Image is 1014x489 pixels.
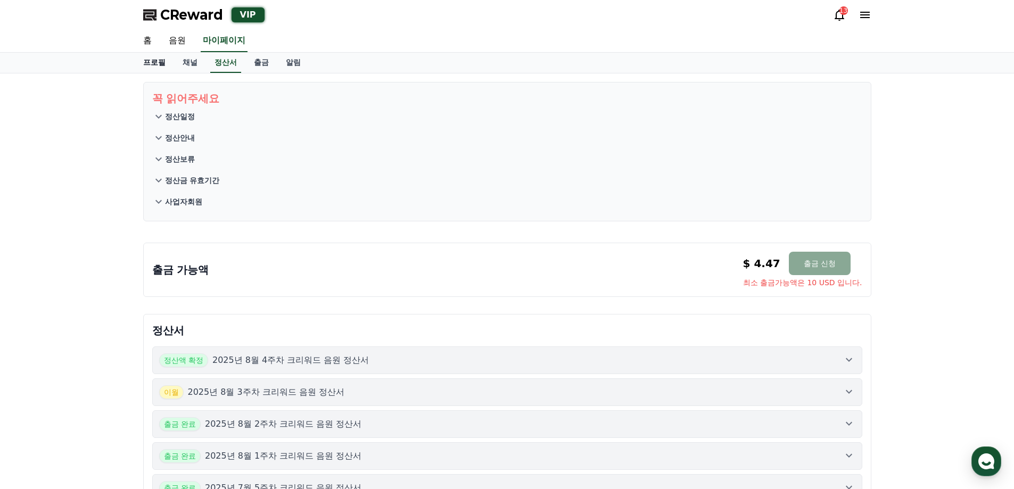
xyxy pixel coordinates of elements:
[152,346,862,374] button: 정산액 확정 2025년 8월 4주차 크리워드 음원 정산서
[143,6,223,23] a: CReward
[152,106,862,127] button: 정산일정
[160,30,194,52] a: 음원
[137,337,204,364] a: 설정
[165,196,202,207] p: 사업자회원
[212,354,369,367] p: 2025년 8월 4주차 크리워드 음원 정산서
[97,354,110,362] span: 대화
[165,175,220,186] p: 정산금 유효기간
[833,9,846,21] a: 13
[743,256,780,271] p: $ 4.47
[3,337,70,364] a: 홈
[152,191,862,212] button: 사업자회원
[152,323,862,338] p: 정산서
[277,53,309,73] a: 알림
[232,7,265,22] div: VIP
[159,353,208,367] span: 정산액 확정
[159,417,201,431] span: 출금 완료
[245,53,277,73] a: 출금
[188,386,345,399] p: 2025년 8월 3주차 크리워드 음원 정산서
[205,450,362,462] p: 2025년 8월 1주차 크리워드 음원 정산서
[152,91,862,106] p: 꼭 읽어주세요
[135,53,174,73] a: 프로필
[152,262,209,277] p: 출금 가능액
[789,252,851,275] button: 출금 신청
[174,53,206,73] a: 채널
[201,30,248,52] a: 마이페이지
[743,277,862,288] span: 최소 출금가능액은 10 USD 입니다.
[152,170,862,191] button: 정산금 유효기간
[34,353,40,362] span: 홈
[152,378,862,406] button: 이월 2025년 8월 3주차 크리워드 음원 정산서
[152,442,862,470] button: 출금 완료 2025년 8월 1주차 크리워드 음원 정산서
[839,6,848,15] div: 13
[152,410,862,438] button: 출금 완료 2025년 8월 2주차 크리워드 음원 정산서
[159,449,201,463] span: 출금 완료
[164,353,177,362] span: 설정
[135,30,160,52] a: 홈
[160,6,223,23] span: CReward
[152,148,862,170] button: 정산보류
[165,132,195,143] p: 정산안내
[205,418,362,430] p: 2025년 8월 2주차 크리워드 음원 정산서
[165,154,195,164] p: 정산보류
[159,385,184,399] span: 이월
[210,53,241,73] a: 정산서
[165,111,195,122] p: 정산일정
[70,337,137,364] a: 대화
[152,127,862,148] button: 정산안내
